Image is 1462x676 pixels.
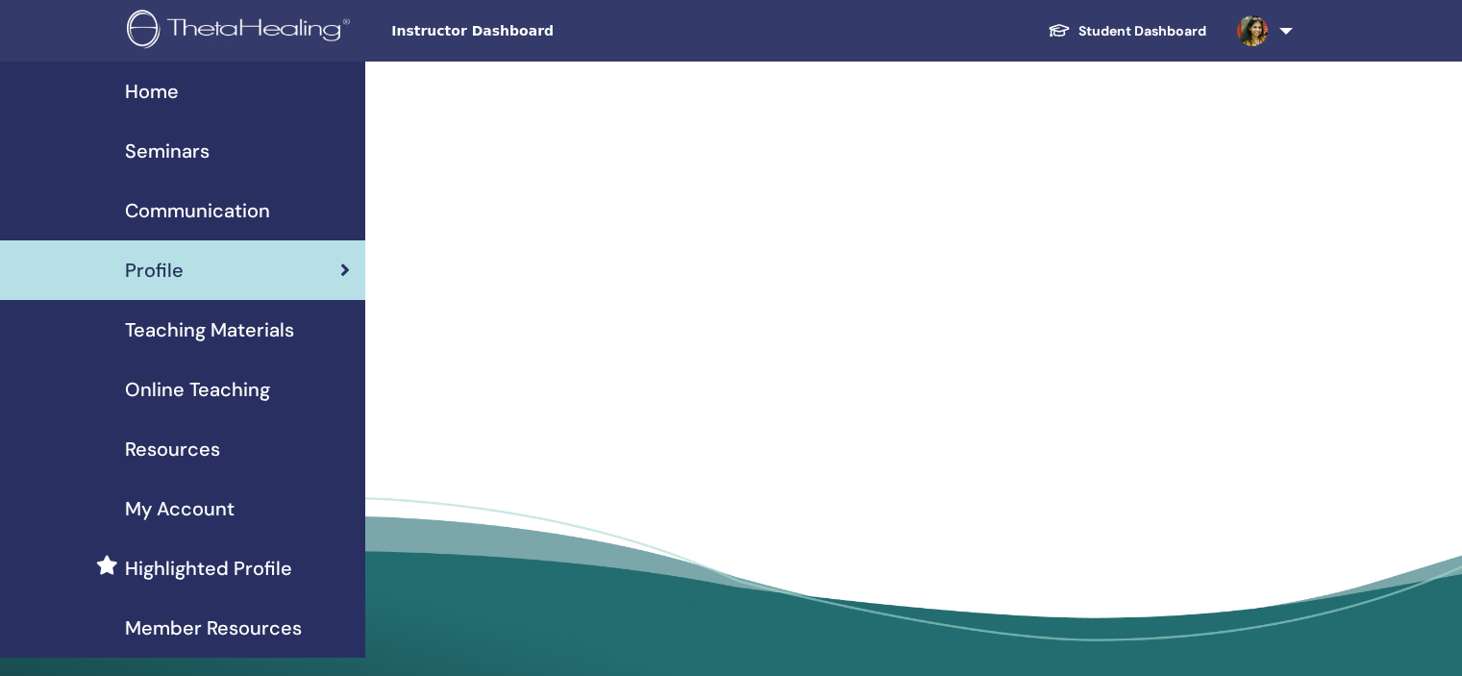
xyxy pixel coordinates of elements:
[125,435,220,463] span: Resources
[125,315,294,344] span: Teaching Materials
[125,613,302,642] span: Member Resources
[391,21,680,41] span: Instructor Dashboard
[127,10,357,53] img: logo.png
[1237,15,1268,46] img: default.jpg
[125,375,270,404] span: Online Teaching
[1032,13,1222,49] a: Student Dashboard
[125,554,292,583] span: Highlighted Profile
[125,77,179,106] span: Home
[125,137,210,165] span: Seminars
[125,256,184,285] span: Profile
[1048,22,1071,38] img: graduation-cap-white.svg
[125,494,235,523] span: My Account
[125,196,270,225] span: Communication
